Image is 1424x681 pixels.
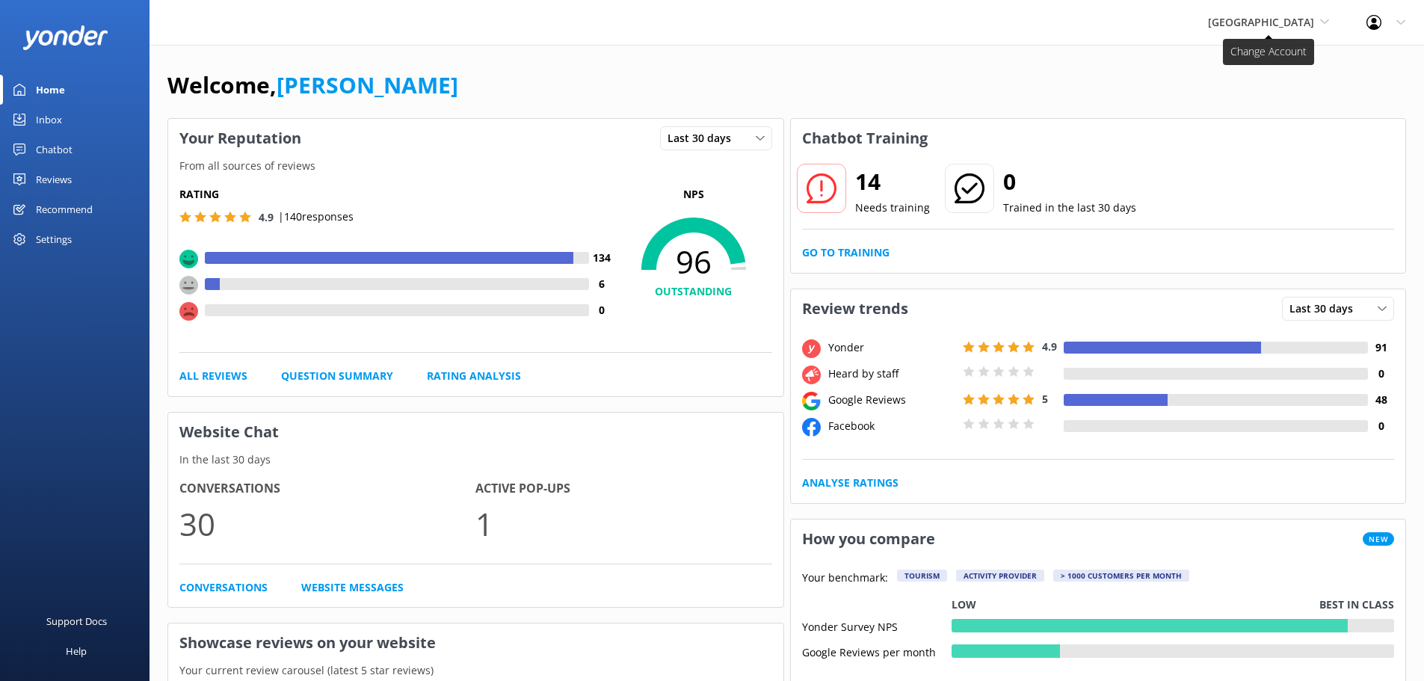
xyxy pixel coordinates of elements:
[824,392,959,408] div: Google Reviews
[66,636,87,666] div: Help
[427,368,521,384] a: Rating Analysis
[475,499,771,549] p: 1
[168,158,783,174] p: From all sources of reviews
[615,243,772,280] span: 96
[855,164,930,200] h2: 14
[802,644,952,658] div: Google Reviews per month
[791,520,946,558] h3: How you compare
[1368,366,1394,382] h4: 0
[281,368,393,384] a: Question Summary
[956,570,1044,582] div: Activity Provider
[589,276,615,292] h4: 6
[1368,339,1394,356] h4: 91
[1368,418,1394,434] h4: 0
[278,209,354,225] p: | 140 responses
[168,662,783,679] p: Your current review carousel (latest 5 star reviews)
[36,194,93,224] div: Recommend
[179,186,615,203] h5: Rating
[1042,392,1048,406] span: 5
[36,105,62,135] div: Inbox
[167,67,458,103] h1: Welcome,
[277,70,458,100] a: [PERSON_NAME]
[952,597,976,613] p: Low
[36,224,72,254] div: Settings
[791,119,939,158] h3: Chatbot Training
[615,283,772,300] h4: OUTSTANDING
[22,25,108,50] img: yonder-white-logo.png
[802,244,890,261] a: Go to Training
[475,479,771,499] h4: Active Pop-ups
[802,475,899,491] a: Analyse Ratings
[301,579,404,596] a: Website Messages
[824,366,959,382] div: Heard by staff
[791,289,919,328] h3: Review trends
[36,164,72,194] div: Reviews
[1003,200,1136,216] p: Trained in the last 30 days
[802,619,952,632] div: Yonder Survey NPS
[802,570,888,588] p: Your benchmark:
[1208,15,1314,29] span: [GEOGRAPHIC_DATA]
[1363,532,1394,546] span: New
[36,75,65,105] div: Home
[36,135,73,164] div: Chatbot
[46,606,107,636] div: Support Docs
[897,570,947,582] div: Tourism
[168,623,783,662] h3: Showcase reviews on your website
[179,368,247,384] a: All Reviews
[1003,164,1136,200] h2: 0
[824,339,959,356] div: Yonder
[1289,301,1362,317] span: Last 30 days
[1368,392,1394,408] h4: 48
[1319,597,1394,613] p: Best in class
[179,499,475,549] p: 30
[615,186,772,203] p: NPS
[1053,570,1189,582] div: > 1000 customers per month
[168,452,783,468] p: In the last 30 days
[179,579,268,596] a: Conversations
[824,418,959,434] div: Facebook
[589,250,615,266] h4: 134
[1042,339,1057,354] span: 4.9
[589,302,615,318] h4: 0
[855,200,930,216] p: Needs training
[168,119,312,158] h3: Your Reputation
[179,479,475,499] h4: Conversations
[168,413,783,452] h3: Website Chat
[259,210,274,224] span: 4.9
[668,130,740,147] span: Last 30 days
